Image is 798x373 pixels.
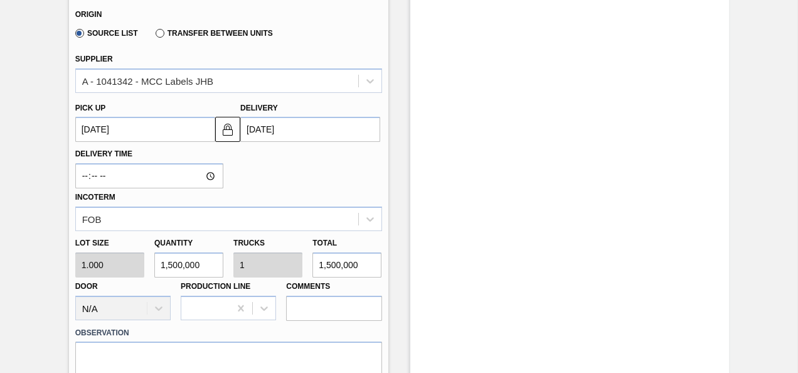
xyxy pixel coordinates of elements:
[75,324,382,342] label: Observation
[286,278,381,296] label: Comments
[75,234,144,252] label: Lot size
[154,239,193,247] label: Quantity
[156,29,273,38] label: Transfer between Units
[75,282,98,291] label: Door
[215,117,240,142] button: locked
[233,239,265,247] label: Trucks
[75,55,113,63] label: Supplier
[75,104,106,112] label: Pick up
[82,214,102,224] div: FOB
[75,145,223,163] label: Delivery Time
[75,117,215,142] input: mm/dd/yyyy
[220,122,235,137] img: locked
[75,29,138,38] label: Source List
[240,104,278,112] label: Delivery
[240,117,380,142] input: mm/dd/yyyy
[75,10,102,19] label: Origin
[82,75,213,86] div: A - 1041342 - MCC Labels JHB
[181,282,250,291] label: Production Line
[75,193,115,202] label: Incoterm
[312,239,337,247] label: Total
